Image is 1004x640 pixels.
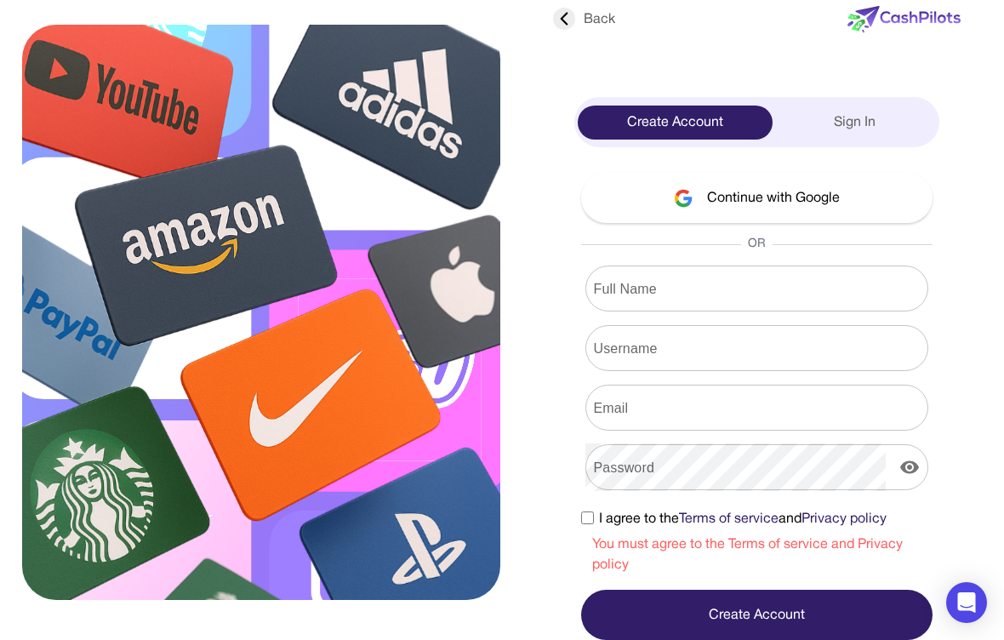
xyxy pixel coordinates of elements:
a: Privacy policy [801,513,887,525]
span: OR [741,236,773,253]
img: sign-up.svg [22,25,500,600]
div: Back [553,9,615,30]
button: Create Account [581,590,933,640]
a: Terms of service [679,513,779,525]
div: Create Account [578,106,773,140]
img: google-logo.svg [674,189,693,208]
div: Sign In [773,106,937,140]
img: new-logo.svg [847,6,961,33]
span: I agree to the and [599,509,887,529]
div: You must agree to the Terms of service and Privacy policy [592,534,933,575]
button: Continue with Google [581,173,933,223]
div: Open Intercom Messenger [946,582,987,623]
input: I agree to theTerms of serviceandPrivacy policy [581,511,594,524]
button: display the password [893,450,927,484]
